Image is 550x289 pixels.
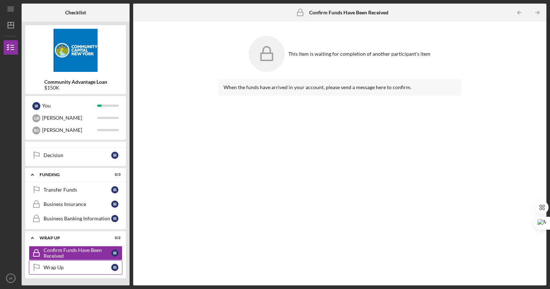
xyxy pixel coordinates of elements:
[40,173,103,177] div: Funding
[42,124,97,136] div: [PERSON_NAME]
[111,186,118,193] div: I R
[29,183,122,197] a: Transfer FundsIR
[309,10,388,15] b: Confirm Funds Have Been Received
[44,247,111,259] div: Confirm Funds Have Been Received
[111,249,118,257] div: I R
[29,246,122,260] a: Confirm Funds Have Been ReceivedIR
[4,271,18,285] button: IR
[218,79,462,96] div: When the funds have arrived in your account, please send a message here to confirm.
[44,152,111,158] div: Decision
[25,29,126,72] img: Product logo
[44,187,111,193] div: Transfer Funds
[32,102,40,110] div: I R
[111,152,118,159] div: I R
[288,51,430,57] div: This item is waiting for completion of another participant's item
[108,173,121,177] div: 0 / 3
[44,216,111,221] div: Business Banking Information
[111,264,118,271] div: I R
[111,201,118,208] div: I R
[32,114,40,122] div: G B
[29,211,122,226] a: Business Banking InformationIR
[44,201,111,207] div: Business Insurance
[44,265,111,270] div: Wrap Up
[44,85,107,91] div: $150K
[29,197,122,211] a: Business InsuranceIR
[42,112,97,124] div: [PERSON_NAME]
[111,215,118,222] div: I R
[44,79,107,85] b: Community Advantage Loan
[32,127,40,134] div: R G
[29,148,122,162] a: DecisionIR
[40,236,103,240] div: Wrap up
[65,10,86,15] b: Checklist
[9,276,13,280] text: IR
[29,260,122,275] a: Wrap UpIR
[108,236,121,240] div: 0 / 2
[42,100,97,112] div: You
